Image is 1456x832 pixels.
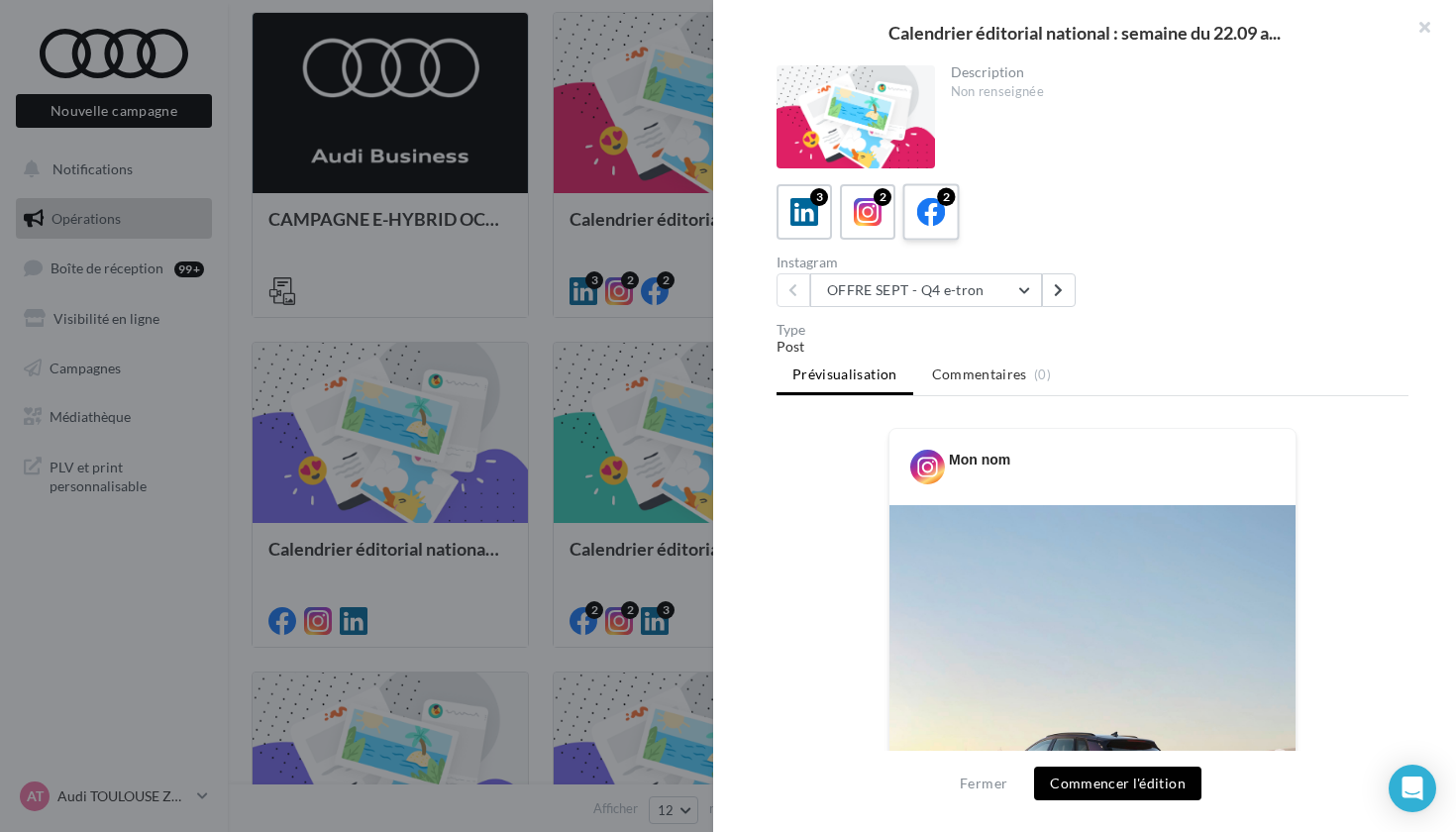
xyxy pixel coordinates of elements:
[1034,366,1051,382] span: (0)
[874,188,891,206] div: 2
[888,24,1281,42] span: Calendrier éditorial national : semaine du 22.09 a...
[937,188,955,206] div: 2
[810,273,1042,307] button: OFFRE SEPT - Q4 e-tron
[1389,765,1436,812] div: Open Intercom Messenger
[951,65,1394,79] div: Description
[810,188,828,206] div: 3
[932,364,1027,384] span: Commentaires
[949,450,1010,469] div: Mon nom
[777,323,1408,337] div: Type
[1034,767,1201,800] button: Commencer l'édition
[952,772,1015,795] button: Fermer
[777,337,1408,357] div: Post
[777,256,1085,269] div: Instagram
[951,83,1394,101] div: Non renseignée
